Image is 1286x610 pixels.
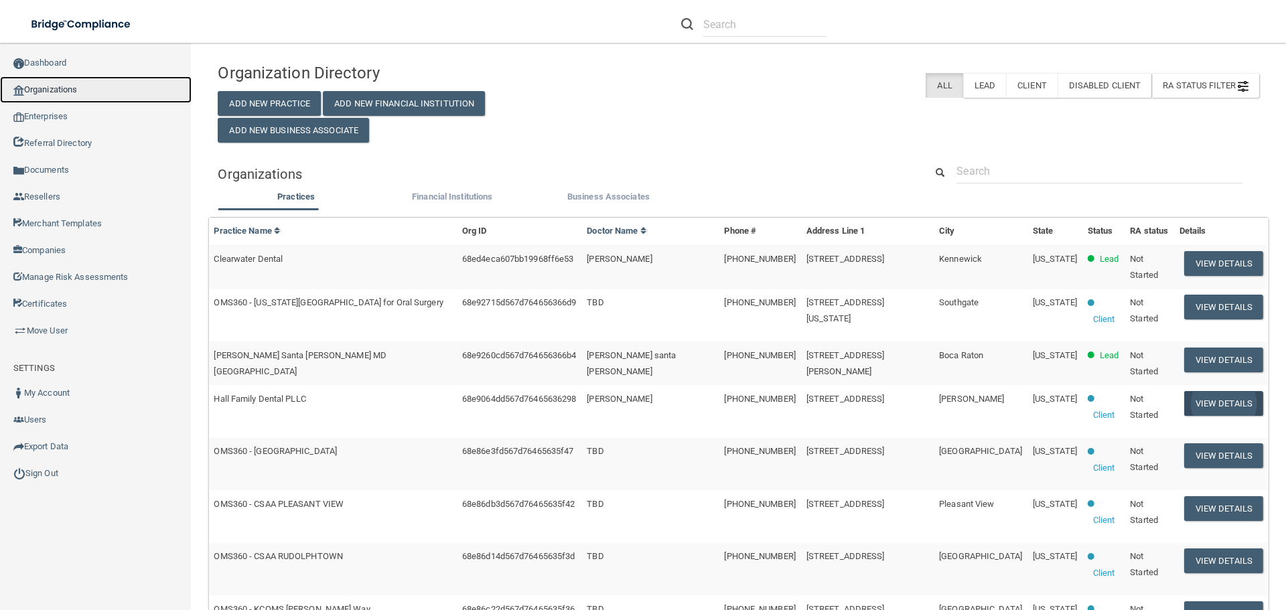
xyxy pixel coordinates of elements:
[587,394,652,404] span: [PERSON_NAME]
[1130,551,1158,577] span: Not Started
[20,11,143,38] img: bridge_compliance_login_screen.278c3ca4.svg
[214,499,344,509] span: OMS360 - CSAA PLEASANT VIEW
[1093,460,1115,476] p: Client
[587,499,603,509] span: TBD
[587,226,647,236] a: Doctor Name
[806,499,885,509] span: [STREET_ADDRESS]
[13,360,55,376] label: SETTINGS
[1033,499,1077,509] span: [US_STATE]
[1033,446,1077,456] span: [US_STATE]
[1093,565,1115,581] p: Client
[1184,548,1263,573] button: View Details
[214,551,343,561] span: OMS360 - CSAA RUDOLPHTOWN
[214,394,305,404] span: Hall Family Dental PLLC
[530,189,687,208] li: Business Associate
[1130,394,1158,420] span: Not Started
[806,254,885,264] span: [STREET_ADDRESS]
[1033,350,1077,360] span: [US_STATE]
[587,297,603,307] span: TBD
[1174,218,1269,245] th: Details
[939,350,983,360] span: Boca Raton
[1130,350,1158,376] span: Not Started
[724,551,795,561] span: [PHONE_NUMBER]
[1033,297,1077,307] span: [US_STATE]
[806,350,885,376] span: [STREET_ADDRESS][PERSON_NAME]
[218,118,369,143] button: Add New Business Associate
[218,64,551,82] h4: Organization Directory
[1184,251,1263,276] button: View Details
[462,446,573,456] span: 68e86e3fd567d76465635f47
[13,467,25,479] img: ic_power_dark.7ecde6b1.png
[13,414,24,425] img: icon-users.e205127d.png
[1027,218,1082,245] th: State
[1100,348,1119,364] p: Lead
[218,91,321,116] button: Add New Practice
[214,254,283,264] span: Clearwater Dental
[587,446,603,456] span: TBD
[1125,218,1174,245] th: RA status
[462,394,576,404] span: 68e9064dd567d76465636298
[963,73,1006,98] label: Lead
[806,446,885,456] span: [STREET_ADDRESS]
[806,394,885,404] span: [STREET_ADDRESS]
[218,167,905,181] h5: Organizations
[939,551,1022,561] span: [GEOGRAPHIC_DATA]
[462,254,573,264] span: 68ed4eca607bb19968ff6e53
[214,350,386,376] span: [PERSON_NAME] Santa [PERSON_NAME] MD [GEOGRAPHIC_DATA]
[224,189,367,205] label: Practices
[13,192,24,202] img: ic_reseller.de258add.png
[1184,496,1263,521] button: View Details
[1100,251,1119,267] p: Lead
[1130,254,1158,280] span: Not Started
[214,446,337,456] span: OMS360 - [GEOGRAPHIC_DATA]
[801,218,934,245] th: Address Line 1
[1184,391,1263,416] button: View Details
[724,254,795,264] span: [PHONE_NUMBER]
[277,192,315,202] span: Practices
[1093,311,1115,327] p: Client
[567,192,650,202] span: Business Associates
[1163,80,1248,90] span: RA Status Filter
[13,388,24,398] img: ic_user_dark.df1a06c3.png
[681,18,693,30] img: ic-search.3b580494.png
[1130,297,1158,323] span: Not Started
[939,446,1022,456] span: [GEOGRAPHIC_DATA]
[218,189,374,208] li: Practices
[13,165,24,176] img: icon-documents.8dae5593.png
[13,85,24,96] img: organization-icon.f8decf85.png
[587,254,652,264] span: [PERSON_NAME]
[462,551,575,561] span: 68e86d14d567d76465635f3d
[724,499,795,509] span: [PHONE_NUMBER]
[1184,295,1263,319] button: View Details
[926,73,962,98] label: All
[1006,73,1058,98] label: Client
[457,218,581,245] th: Org ID
[806,551,885,561] span: [STREET_ADDRESS]
[724,350,795,360] span: [PHONE_NUMBER]
[939,499,994,509] span: Pleasant View
[724,297,795,307] span: [PHONE_NUMBER]
[1093,512,1115,528] p: Client
[1033,254,1077,264] span: [US_STATE]
[13,58,24,69] img: ic_dashboard_dark.d01f4a41.png
[537,189,680,205] label: Business Associates
[1033,394,1077,404] span: [US_STATE]
[462,499,575,509] span: 68e86db3d567d76465635f42
[1058,73,1152,98] label: Disabled Client
[724,446,795,456] span: [PHONE_NUMBER]
[587,551,603,561] span: TBD
[214,226,281,236] a: Practice Name
[587,350,676,376] span: [PERSON_NAME] santa [PERSON_NAME]
[323,91,485,116] button: Add New Financial Institution
[939,297,979,307] span: Southgate
[1130,499,1158,525] span: Not Started
[934,218,1027,245] th: City
[956,159,1242,183] input: Search
[462,297,576,307] span: 68e92715d567d764656366d9
[939,254,982,264] span: Kennewick
[381,189,524,205] label: Financial Institutions
[806,297,885,323] span: [STREET_ADDRESS][US_STATE]
[13,324,27,337] img: briefcase.64adab9b.png
[1238,81,1248,92] img: icon-filter@2x.21656d0b.png
[939,394,1004,404] span: [PERSON_NAME]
